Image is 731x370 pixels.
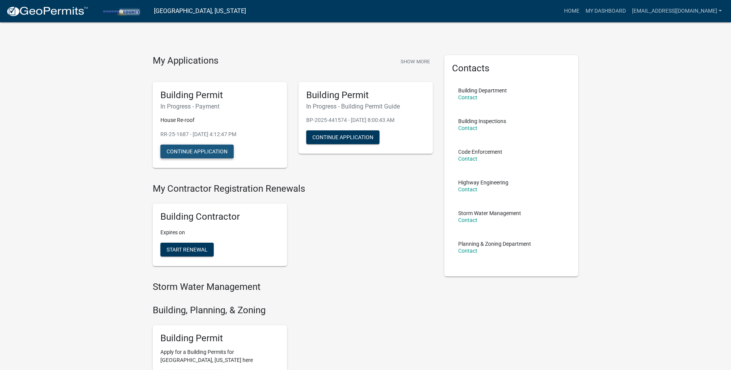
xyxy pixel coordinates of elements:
p: Highway Engineering [458,180,508,185]
h6: In Progress - Payment [160,103,279,110]
a: Contact [458,125,477,131]
p: Planning & Zoning Department [458,241,531,247]
h4: My Applications [153,55,218,67]
a: [EMAIL_ADDRESS][DOMAIN_NAME] [629,4,725,18]
p: Building Department [458,88,507,93]
h5: Building Contractor [160,211,279,222]
h5: Contacts [452,63,571,74]
a: Contact [458,248,477,254]
button: Continue Application [306,130,380,144]
h5: Building Permit [160,333,279,344]
p: Apply for a Building Permits for [GEOGRAPHIC_DATA], [US_STATE] here [160,348,279,364]
h5: Building Permit [160,90,279,101]
h4: Building, Planning, & Zoning [153,305,433,316]
h4: Storm Water Management [153,281,433,293]
a: Contact [458,156,477,162]
h5: Building Permit [306,90,425,101]
img: Porter County, Indiana [94,6,148,16]
button: Start Renewal [160,243,214,257]
p: Expires on [160,229,279,237]
button: Show More [398,55,433,68]
h4: My Contractor Registration Renewals [153,183,433,194]
a: Contact [458,217,477,223]
h6: In Progress - Building Permit Guide [306,103,425,110]
button: Continue Application [160,145,234,158]
p: Storm Water Management [458,210,521,216]
p: House Re-roof [160,116,279,124]
a: My Dashboard [582,4,629,18]
a: [GEOGRAPHIC_DATA], [US_STATE] [154,5,246,18]
a: Contact [458,94,477,100]
p: Building Inspections [458,118,506,124]
span: Start Renewal [167,247,208,253]
wm-registration-list-section: My Contractor Registration Renewals [153,183,433,272]
p: BP-2025-441574 - [DATE] 8:00:43 AM [306,116,425,124]
a: Contact [458,186,477,192]
p: RR-25-1687 - [DATE] 4:12:47 PM [160,130,279,138]
a: Home [561,4,582,18]
p: Code Enforcement [458,149,502,155]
